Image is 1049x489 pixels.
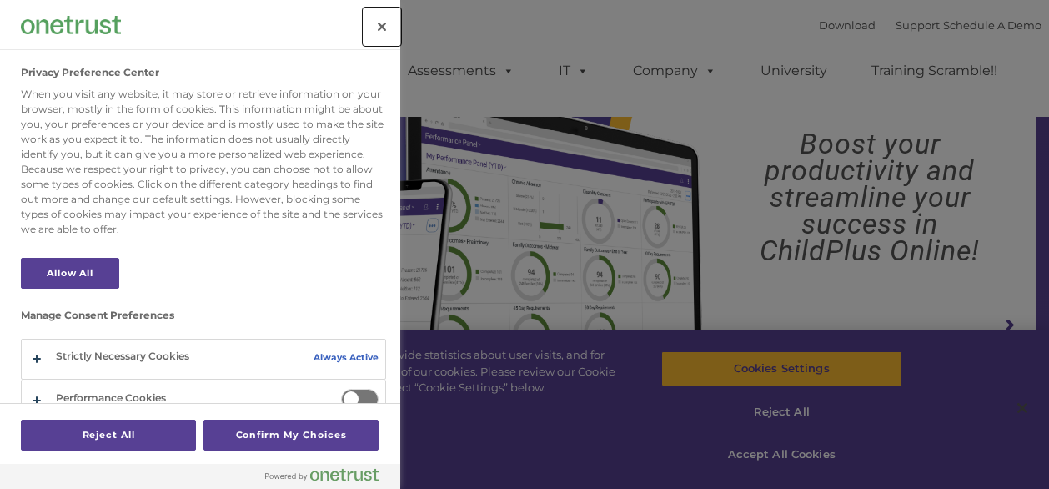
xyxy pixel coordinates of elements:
[21,258,119,289] button: Allow All
[232,110,283,123] span: Last name
[265,468,379,481] img: Powered by OneTrust Opens in a new Tab
[265,468,392,489] a: Powered by OneTrust Opens in a new Tab
[21,420,196,451] button: Reject All
[232,179,303,191] span: Phone number
[364,8,400,45] button: Close
[21,16,121,33] img: Company Logo
[21,8,121,42] div: Company Logo
[21,310,386,330] h3: Manage Consent Preferences
[21,67,159,78] h2: Privacy Preference Center
[21,87,386,237] div: When you visit any website, it may store or retrieve information on your browser, mostly in the f...
[203,420,379,451] button: Confirm My Choices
